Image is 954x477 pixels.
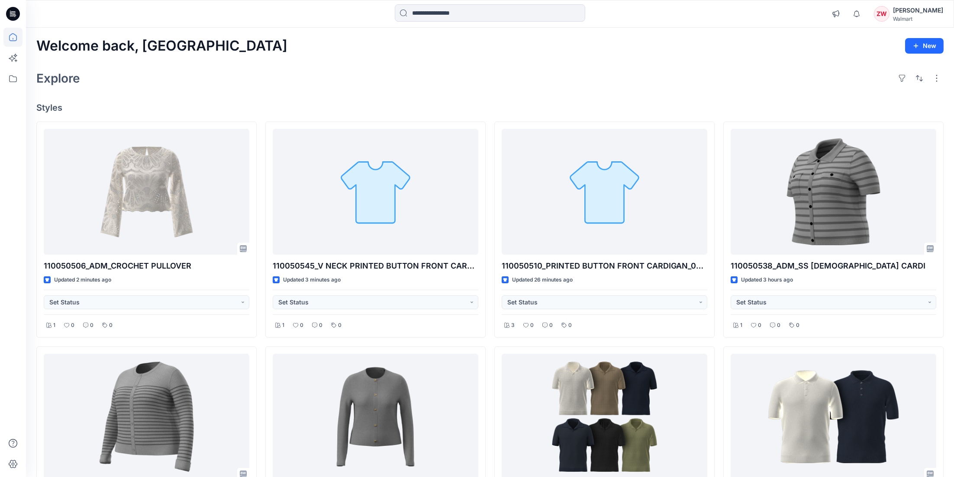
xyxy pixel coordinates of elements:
[530,321,534,330] p: 0
[511,321,515,330] p: 3
[53,321,55,330] p: 1
[44,260,249,272] p: 110050506_ADM_CROCHET PULLOVER
[502,129,707,255] a: 110050510_PRINTED BUTTON FRONT CARDIGAN_0908
[731,260,936,272] p: 110050538_ADM_SS [DEMOGRAPHIC_DATA] CARDI
[741,275,793,285] p: Updated 3 hours ago
[874,6,890,22] div: ZW
[282,321,284,330] p: 1
[905,38,944,54] button: New
[54,275,111,285] p: Updated 2 minutes ago
[90,321,93,330] p: 0
[36,71,80,85] h2: Explore
[71,321,74,330] p: 0
[319,321,322,330] p: 0
[36,38,287,54] h2: Welcome back, [GEOGRAPHIC_DATA]
[568,321,572,330] p: 0
[893,5,943,16] div: [PERSON_NAME]
[549,321,553,330] p: 0
[796,321,799,330] p: 0
[512,275,573,285] p: Updated 26 minutes ago
[300,321,303,330] p: 0
[893,16,943,22] div: Walmart
[502,260,707,272] p: 110050510_PRINTED BUTTON FRONT CARDIGAN_0908
[44,129,249,255] a: 110050506_ADM_CROCHET PULLOVER
[740,321,742,330] p: 1
[36,102,944,113] h4: Styles
[109,321,113,330] p: 0
[338,321,342,330] p: 0
[283,275,341,285] p: Updated 3 minutes ago
[758,321,761,330] p: 0
[273,129,478,255] a: 110050545_V NECK PRINTED BUTTON FRONT CARDIGAN
[777,321,780,330] p: 0
[731,129,936,255] a: 110050538_ADM_SS LADY CARDI
[273,260,478,272] p: 110050545_V NECK PRINTED BUTTON FRONT CARDIGAN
